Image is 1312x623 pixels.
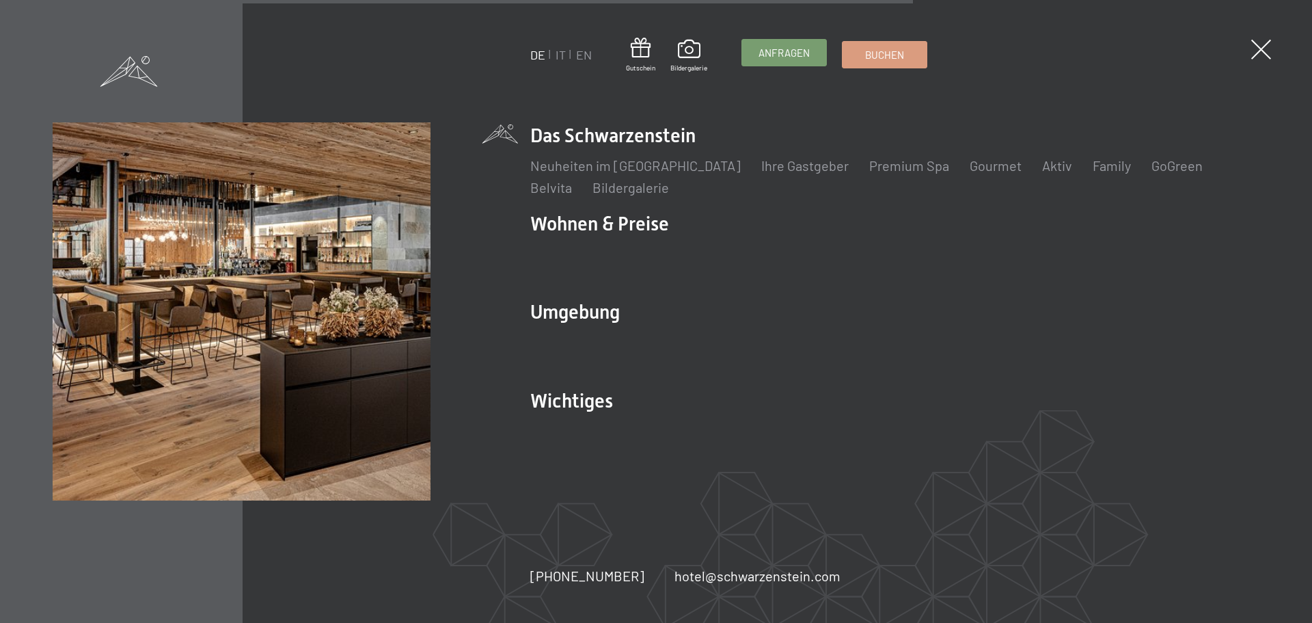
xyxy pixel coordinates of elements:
span: Anfragen [758,46,810,60]
a: EN [576,47,592,62]
a: Bildergalerie [592,179,669,196]
a: GoGreen [1151,157,1203,174]
a: Neuheiten im [GEOGRAPHIC_DATA] [530,157,741,174]
a: DE [530,47,545,62]
span: Gutschein [626,63,655,72]
a: IT [556,47,566,62]
a: Gutschein [626,38,655,72]
span: [PHONE_NUMBER] [530,568,644,584]
span: Buchen [865,48,904,62]
a: Buchen [843,42,927,68]
a: Belvita [530,179,572,196]
span: Bildergalerie [670,63,707,72]
a: hotel@schwarzenstein.com [674,566,840,585]
a: Family [1093,157,1131,174]
a: Anfragen [742,40,826,66]
a: [PHONE_NUMBER] [530,566,644,585]
a: Bildergalerie [670,40,707,72]
a: Premium Spa [869,157,949,174]
a: Aktiv [1042,157,1072,174]
a: Gourmet [970,157,1022,174]
a: Ihre Gastgeber [761,157,849,174]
